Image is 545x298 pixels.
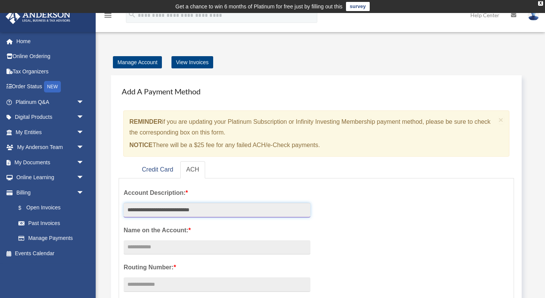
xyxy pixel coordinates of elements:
span: × [499,115,504,124]
a: Past Invoices [11,215,96,231]
label: Name on the Account: [124,225,310,236]
a: Credit Card [136,161,179,178]
a: Digital Productsarrow_drop_down [5,110,96,125]
p: There will be a $25 fee for any failed ACH/e-Check payments. [129,140,496,151]
a: Manage Payments [11,231,92,246]
strong: REMINDER [129,118,162,125]
div: Get a chance to win 6 months of Platinum for free just by filling out this [175,2,343,11]
i: menu [103,11,113,20]
a: Manage Account [113,56,162,68]
a: View Invoices [171,56,213,68]
label: Account Description: [124,188,310,198]
i: search [128,10,136,19]
a: Events Calendar [5,246,96,261]
a: $Open Invoices [11,200,96,216]
a: Tax Organizers [5,64,96,79]
img: Anderson Advisors Platinum Portal [3,9,73,24]
a: Home [5,34,96,49]
strong: NOTICE [129,142,152,148]
span: arrow_drop_down [77,185,92,201]
a: Online Ordering [5,49,96,64]
a: menu [103,13,113,20]
span: arrow_drop_down [77,125,92,140]
a: My Anderson Teamarrow_drop_down [5,140,96,155]
span: arrow_drop_down [77,94,92,110]
span: arrow_drop_down [77,140,92,155]
a: My Entitiesarrow_drop_down [5,125,96,140]
a: Online Learningarrow_drop_down [5,170,96,185]
a: Platinum Q&Aarrow_drop_down [5,94,96,110]
span: arrow_drop_down [77,110,92,125]
label: Routing Number: [124,262,310,273]
a: Order StatusNEW [5,79,96,95]
img: User Pic [528,10,539,21]
span: $ [23,203,26,213]
a: survey [346,2,370,11]
div: NEW [44,81,61,92]
h4: Add A Payment Method [119,83,514,100]
a: My Documentsarrow_drop_down [5,155,96,170]
a: Billingarrow_drop_down [5,185,96,200]
span: arrow_drop_down [77,155,92,170]
a: ACH [180,161,206,178]
span: arrow_drop_down [77,170,92,186]
button: Close [499,116,504,124]
div: if you are updating your Platinum Subscription or Infinity Investing Membership payment method, p... [123,110,509,157]
div: close [538,1,543,6]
